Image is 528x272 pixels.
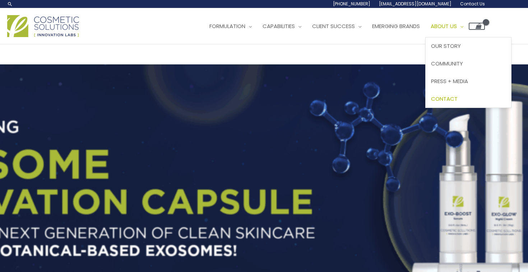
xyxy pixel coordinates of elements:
span: Capabilities [263,22,295,30]
span: Contact Us [460,1,485,7]
a: Formulation [204,15,257,37]
span: About Us [431,22,457,30]
a: Emerging Brands [367,15,425,37]
span: Emerging Brands [372,22,420,30]
span: Our Story [431,42,461,50]
span: [PHONE_NUMBER] [333,1,370,7]
nav: Site Navigation [199,15,485,37]
a: Capabilities [257,15,307,37]
img: Cosmetic Solutions Logo [7,15,79,37]
a: Contact [426,90,511,108]
a: Community [426,55,511,73]
a: Our Story [426,37,511,55]
a: Client Success [307,15,367,37]
span: Client Success [312,22,355,30]
span: Formulation [209,22,245,30]
span: [EMAIL_ADDRESS][DOMAIN_NAME] [379,1,451,7]
span: Press + Media [431,77,468,85]
a: Search icon link [7,1,13,7]
a: Press + Media [426,72,511,90]
span: Contact [431,95,458,103]
a: About Us [425,15,469,37]
a: View Shopping Cart, empty [469,23,485,30]
span: Community [431,60,463,67]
